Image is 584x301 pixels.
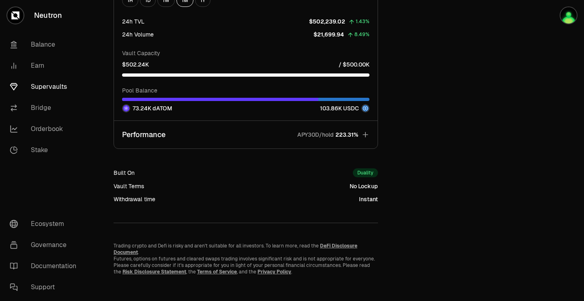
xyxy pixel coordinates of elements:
div: 1.43% [356,17,369,26]
div: Withdrawal time [114,195,155,203]
p: / $500.00K [339,60,369,69]
a: Support [3,277,88,298]
a: Balance [3,34,88,55]
img: USDC Logo [362,105,369,112]
div: 73.24K dATOM [122,104,172,112]
img: dATOM Logo [123,105,129,112]
p: Pool Balance [122,86,369,95]
a: Documentation [3,256,88,277]
div: Duality [353,168,378,177]
a: Risk Disclosure Statement [122,269,186,275]
p: Vault Capacity [122,49,369,57]
a: Ecosystem [3,213,88,234]
a: Privacy Policy [258,269,291,275]
a: Orderbook [3,118,88,140]
p: $502.24K [122,60,149,69]
p: $21,699.94 [313,30,344,39]
a: Governance [3,234,88,256]
div: 103.86K USDC [320,104,369,112]
a: Terms of Service [197,269,237,275]
div: No Lockup [350,182,378,190]
a: Supervaults [3,76,88,97]
div: Vault Terms [114,182,144,190]
a: DeFi Disclosure Document [114,243,357,256]
div: Built On [114,169,135,177]
p: APY30D/hold [297,131,334,139]
p: $502,239.02 [309,17,345,26]
span: 223.31% [335,131,358,139]
p: Performance [122,129,165,140]
a: Bridge [3,97,88,118]
p: Trading crypto and Defi is risky and aren't suitable for all investors. To learn more, read the . [114,243,378,256]
img: Atom Staking [560,7,577,24]
p: Futures, options on futures and cleared swaps trading involves significant risk and is not approp... [114,256,378,275]
div: Instant [359,195,378,203]
button: PerformanceAPY30D/hold223.31% [114,121,378,148]
div: 24h Volume [122,30,154,39]
div: 24h TVL [122,17,144,26]
a: Stake [3,140,88,161]
div: 8.49% [354,30,369,39]
a: Earn [3,55,88,76]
